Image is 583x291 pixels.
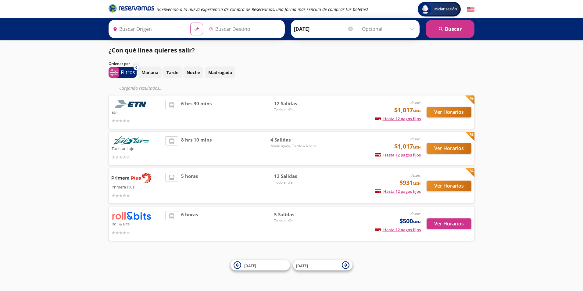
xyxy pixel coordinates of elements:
small: MXN [413,109,421,113]
em: desde: [410,136,421,142]
p: Primera Plus [112,183,162,190]
img: Etn [112,100,151,108]
small: MXN [413,220,421,224]
span: 12 Salidas [274,100,317,107]
input: Buscar Origen [110,21,185,37]
p: Madrugada [208,69,232,76]
span: Hasta 12 pagos fijos [375,189,421,194]
span: 5 horas [181,173,198,199]
span: 5 Salidas [274,211,317,218]
span: $931 [399,178,421,187]
span: 6 hrs 30 mins [181,100,212,124]
button: Madrugada [205,66,235,78]
span: [DATE] [244,263,256,268]
span: Todo el día [274,218,317,224]
button: [DATE] [293,260,352,271]
span: Todo el día [274,180,317,185]
span: Hasta 12 pagos fijos [375,116,421,121]
span: Todo el día [274,107,317,113]
button: 0Filtros [109,67,137,78]
span: Hasta 12 pagos fijos [375,227,421,232]
a: Brand Logo [109,4,154,15]
p: ¿Con qué línea quieres salir? [109,46,195,55]
img: Primera Plus [112,173,151,183]
span: $1,017 [394,106,421,115]
button: Ver Horarios [427,143,471,154]
p: Turistar Lujo [112,145,162,152]
p: Noche [187,69,200,76]
em: Cargando resultados ... [119,85,163,91]
button: Ver Horarios [427,107,471,117]
button: Mañana [138,66,162,78]
span: Hasta 12 pagos fijos [375,152,421,158]
span: 4 Salidas [270,136,317,143]
span: Iniciar sesión [431,6,460,12]
button: English [467,5,474,13]
span: [DATE] [296,263,308,268]
input: Opcional [362,21,417,37]
input: Buscar Destino [206,21,281,37]
em: desde: [410,100,421,105]
small: MXN [413,181,421,186]
p: Etn [112,108,162,116]
p: Tarde [166,69,178,76]
button: [DATE] [231,260,290,271]
span: $500 [399,217,421,226]
img: Roll & Bits [112,211,151,220]
p: Filtros [121,69,135,76]
p: Roll & Bits [112,220,162,227]
small: MXN [413,145,421,149]
span: 13 Salidas [274,173,317,180]
input: Elegir Fecha [294,21,354,37]
button: Buscar [426,20,474,38]
span: 8 hrs 10 mins [181,136,212,160]
img: Turistar Lujo [112,136,151,145]
button: Ver Horarios [427,181,471,191]
button: Noche [183,66,203,78]
em: ¡Bienvenido a la nueva experiencia de compra de Reservamos, una forma más sencilla de comprar tus... [157,6,368,12]
button: Tarde [163,66,182,78]
span: Madrugada, Tarde y Noche [270,143,317,149]
button: Ver Horarios [427,218,471,229]
em: desde: [410,211,421,216]
span: 6 horas [181,211,198,236]
span: 0 [135,65,137,70]
p: Ordenar por [109,61,130,66]
em: desde: [410,173,421,178]
p: Mañana [141,69,158,76]
span: $1,017 [394,142,421,151]
i: Brand Logo [109,4,154,13]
